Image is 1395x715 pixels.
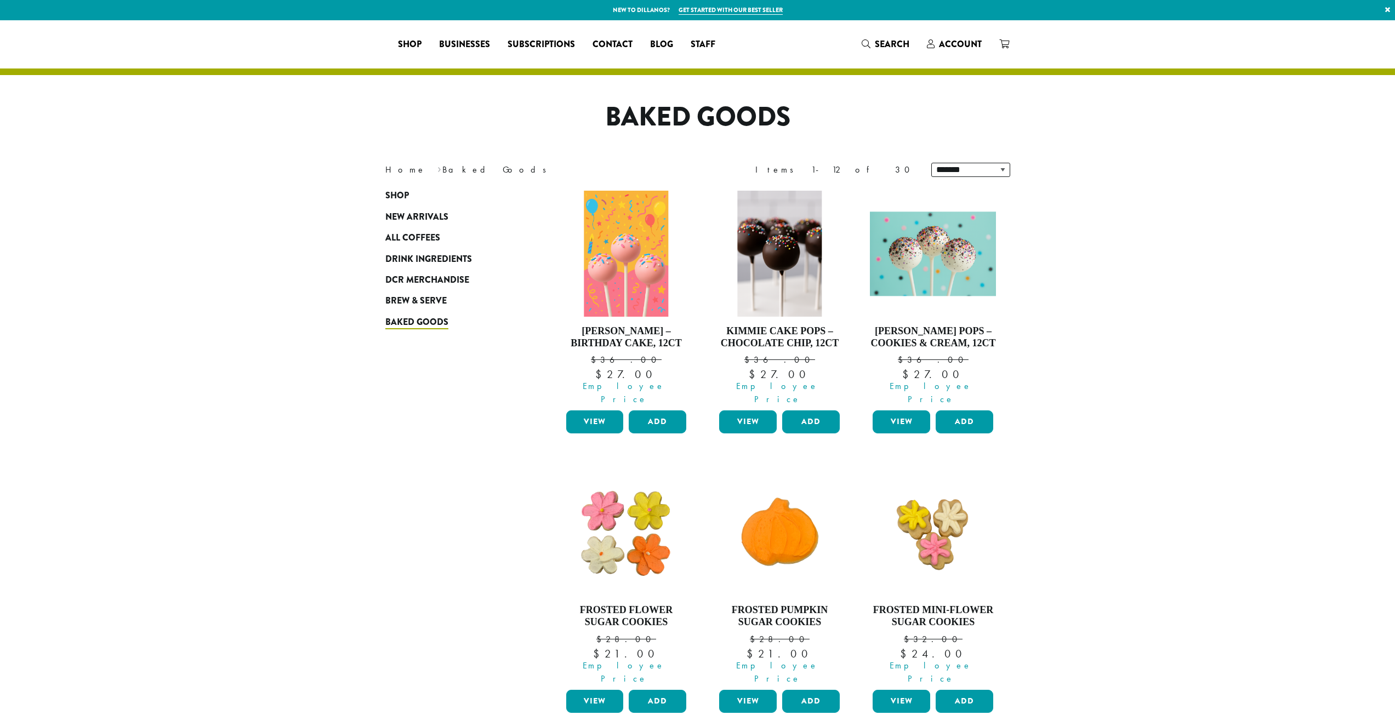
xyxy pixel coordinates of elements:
span: Shop [398,38,422,52]
a: View [719,410,777,433]
a: Get started with our best seller [679,5,783,15]
a: View [566,690,624,713]
span: $ [596,633,606,645]
a: Staff [682,36,724,53]
span: $ [749,367,760,381]
span: Employee Price [559,380,690,406]
bdi: 36.00 [898,354,969,365]
h4: Frosted Pumpkin Sugar Cookies [716,604,842,628]
span: $ [750,633,759,645]
img: Chocolate-Chip.png [738,191,822,317]
span: All Coffees [385,231,440,245]
a: View [566,410,624,433]
bdi: 21.00 [593,647,659,661]
a: Baked Goods [385,312,517,333]
a: All Coffees [385,227,517,248]
h4: Frosted Flower Sugar Cookies [563,604,690,628]
a: View [873,410,930,433]
span: Contact [593,38,633,52]
a: Frosted Mini-Flower Sugar Cookies $32.00 Employee Price [870,470,996,685]
span: $ [900,647,912,661]
span: $ [595,367,607,381]
bdi: 36.00 [591,354,662,365]
button: Add [629,690,686,713]
img: ABC-Frosted-Sugar-Cookie-Pumpkin-stock-image.jpg [716,470,842,596]
div: Items 1-12 of 30 [755,163,915,176]
a: Home [385,164,426,175]
h4: Kimmie Cake Pops – Chocolate Chip, 12ct [716,325,842,349]
a: View [719,690,777,713]
span: $ [904,633,913,645]
h4: [PERSON_NAME] Pops – Cookies & Cream, 12ct [870,325,996,349]
span: Brew & Serve [385,294,447,308]
span: Staff [691,38,715,52]
a: View [873,690,930,713]
span: Search [875,38,909,50]
a: New Arrivals [385,207,517,227]
bdi: 27.00 [749,367,810,381]
a: Search [853,35,918,53]
a: Frosted Flower Sugar Cookies $28.00 Employee Price [563,470,690,685]
bdi: 24.00 [900,647,966,661]
a: DCR Merchandise [385,270,517,290]
a: Shop [389,36,430,53]
button: Add [936,410,993,433]
img: Frosted-Sugar-Cookie-Flower-Pink-Yellow-White-Orange.jpg [563,470,689,596]
span: Shop [385,189,409,203]
img: ABC-Frosted-Sugar-Cookie-Mini-Yellow-White-Pink-stock-image.jpg [870,470,996,596]
bdi: 36.00 [744,354,815,365]
a: [PERSON_NAME] Pops – Cookies & Cream, 12ct $36.00 Employee Price [870,191,996,406]
span: $ [744,354,754,365]
span: Drink Ingredients [385,253,472,266]
a: Drink Ingredients [385,248,517,269]
button: Add [936,690,993,713]
span: $ [591,354,600,365]
span: $ [593,647,605,661]
span: DCR Merchandise [385,273,469,287]
bdi: 21.00 [747,647,812,661]
span: › [437,159,441,176]
bdi: 27.00 [595,367,657,381]
span: $ [747,647,758,661]
span: $ [902,367,914,381]
bdi: 27.00 [902,367,964,381]
span: Blog [650,38,673,52]
span: Employee Price [866,380,996,406]
a: Kimmie Cake Pops – Chocolate Chip, 12ct $36.00 Employee Price [716,191,842,406]
img: Cookies-and-Cream.png [870,212,996,296]
span: $ [898,354,907,365]
span: Baked Goods [385,316,448,329]
a: [PERSON_NAME] – Birthday Cake, 12ct $36.00 Employee Price [563,191,690,406]
span: Employee Price [559,659,690,685]
bdi: 28.00 [750,633,810,645]
a: Shop [385,185,517,206]
span: Businesses [439,38,490,52]
button: Add [782,690,840,713]
nav: Breadcrumb [385,163,681,176]
span: Employee Price [866,659,996,685]
a: Frosted Pumpkin Sugar Cookies $28.00 Employee Price [716,470,842,685]
bdi: 28.00 [596,633,656,645]
button: Add [629,410,686,433]
span: Employee Price [712,380,842,406]
h1: Baked Goods [377,101,1018,133]
span: Employee Price [712,659,842,685]
h4: Frosted Mini-Flower Sugar Cookies [870,604,996,628]
a: Brew & Serve [385,290,517,311]
span: Account [939,38,982,50]
span: New Arrivals [385,210,448,224]
button: Add [782,410,840,433]
h4: [PERSON_NAME] – Birthday Cake, 12ct [563,325,690,349]
bdi: 32.00 [904,633,963,645]
img: Birthday-Cake.png [584,191,668,317]
span: Subscriptions [508,38,575,52]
